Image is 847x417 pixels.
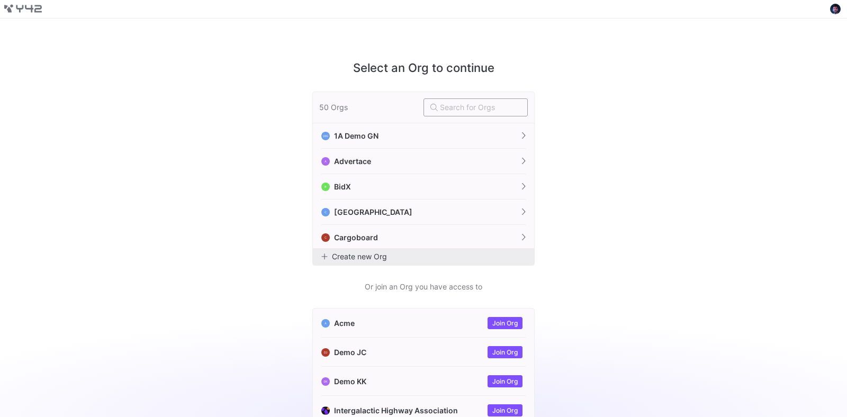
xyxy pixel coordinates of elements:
span: Advertace [334,157,371,166]
div: DK [321,377,330,386]
span: Join Org [492,320,518,327]
p: 50 Orgs [319,103,417,112]
button: Join Org [488,317,522,329]
div: C [321,208,330,216]
div: A [321,157,330,166]
span: Join Org [492,349,518,356]
button: Join Org [488,375,522,387]
div: C [321,233,330,242]
input: Search for Orgs [440,103,521,112]
span: 1A Demo GN [334,132,379,140]
div: A [321,319,330,328]
div: DJ [321,348,330,357]
button: BBidX [313,174,534,200]
button: AAdvertace [313,149,534,174]
span: [GEOGRAPHIC_DATA] [334,208,412,216]
img: vCCDBKBpPOWhNnGtCnKjTyn5O4VX7gbmlOKttHjh.png [321,406,330,415]
button: 1DG1A Demo GN [313,123,534,149]
span: Demo JC [330,348,488,357]
h3: Select an Org to continue [312,61,535,75]
span: Create new Org [332,252,387,261]
span: BidX [334,183,351,191]
button: Join Org [488,404,522,416]
span: Demo KK [330,377,488,386]
div: 1DG [321,132,330,140]
span: Cargoboard [334,233,378,242]
div: B [321,183,330,191]
button: CCargoboard [313,225,534,250]
p: Or join an Org you have access to [312,283,535,291]
span: Join Org [492,378,518,385]
span: Intergalactic Highway Association [330,406,488,415]
button: C[GEOGRAPHIC_DATA] [313,200,534,225]
span: Join Org [492,407,518,414]
button: Create new Org [313,248,534,265]
button: Join Org [488,346,522,358]
span: Acme [330,319,488,328]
